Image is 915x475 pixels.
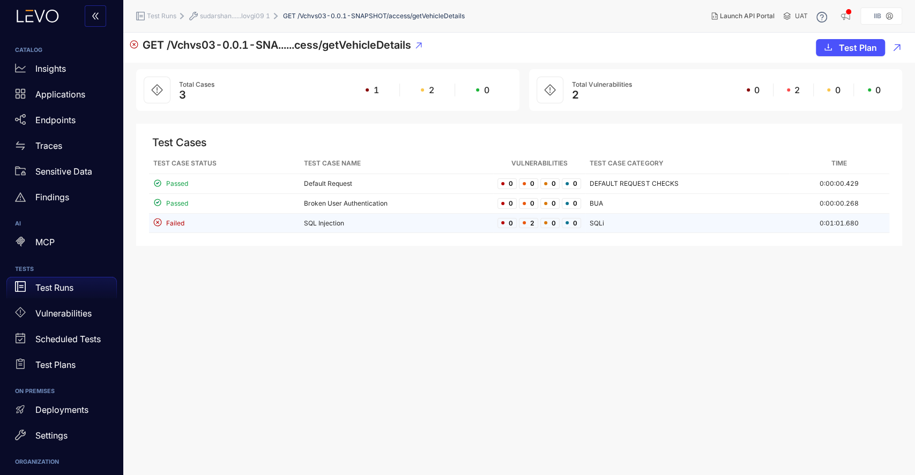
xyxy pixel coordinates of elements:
[15,192,26,202] span: warning
[179,80,214,88] span: Total Cases
[300,194,493,214] td: Broken User Authentication
[519,198,538,209] span: 0
[497,178,517,189] span: 0
[35,167,92,176] p: Sensitive Data
[300,174,493,194] td: Default Request
[572,80,632,88] span: Total Vulnerabilities
[6,109,117,135] a: Endpoints
[519,218,538,229] span: 2
[703,7,783,25] button: Launch API Portal
[35,405,88,414] p: Deployments
[85,5,106,27] button: double-left
[15,47,108,54] h6: CATALOG
[143,39,411,51] span: GET /Vchvs03-0.0.1-SNA......cess/getVehicleDetails
[15,459,108,465] h6: ORGANIZATION
[35,360,76,370] p: Test Plans
[166,200,188,207] span: Passed
[200,12,270,20] span: sudarshan......lovgi09 1
[789,174,889,194] td: 0:00:00.429
[15,140,26,151] span: swap
[147,12,176,20] span: Test Runs
[35,334,101,344] p: Scheduled Tests
[540,198,560,209] span: 0
[6,425,117,450] a: Settings
[754,85,760,95] span: 0
[149,153,300,174] th: Test Case Status
[562,198,581,209] span: 0
[35,308,92,318] p: Vulnerabilities
[35,283,73,292] p: Test Runs
[152,137,889,149] div: Test Cases
[789,194,889,214] td: 0:00:00.268
[824,43,832,52] span: download
[835,85,840,95] span: 0
[35,431,68,440] p: Settings
[166,180,188,187] span: Passed
[6,354,117,380] a: Test Plans
[6,135,117,161] a: Traces
[91,12,100,21] span: double-left
[6,232,117,258] a: MCP
[35,141,62,150] p: Traces
[6,399,117,425] a: Deployments
[483,85,489,95] span: 0
[6,328,117,354] a: Scheduled Tests
[15,388,108,395] h6: ON PREMISES
[6,303,117,328] a: Vulnerabilities
[300,214,493,233] td: SQL Injection
[300,153,493,174] th: Test Case Name
[585,174,789,194] td: DEFAULT REQUEST CHECKS
[585,214,789,233] td: SQLi
[519,178,538,189] span: 0
[794,85,800,95] span: 2
[6,186,117,212] a: Findings
[15,221,108,227] h6: AI
[6,277,117,303] a: Test Runs
[35,192,69,202] p: Findings
[562,218,581,229] span: 0
[795,12,808,20] span: UAT
[816,39,885,56] button: downloadTest Plan
[493,153,585,174] th: Vulnerabilities
[179,88,186,101] span: 3
[35,89,85,99] p: Applications
[6,58,117,84] a: Insights
[875,85,881,95] span: 0
[839,43,877,52] span: Test Plan
[540,178,560,189] span: 0
[283,12,465,20] span: GET /Vchvs03-0.0.1-SNAPSHOT/access/getVehicleDetails
[572,88,579,101] span: 2
[166,220,184,227] span: Failed
[373,85,378,95] span: 1
[585,194,789,214] td: BUA
[789,153,889,174] th: Time
[35,115,76,125] p: Endpoints
[874,12,881,20] p: IIB
[540,218,560,229] span: 0
[497,218,517,229] span: 0
[585,153,789,174] th: Test Case Category
[789,214,889,233] td: 0:01:01.680
[428,85,434,95] span: 2
[562,178,581,189] span: 0
[720,12,775,20] span: Launch API Portal
[6,84,117,109] a: Applications
[15,266,108,273] h6: TESTS
[35,64,66,73] p: Insights
[6,161,117,186] a: Sensitive Data
[497,198,517,209] span: 0
[35,237,55,247] p: MCP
